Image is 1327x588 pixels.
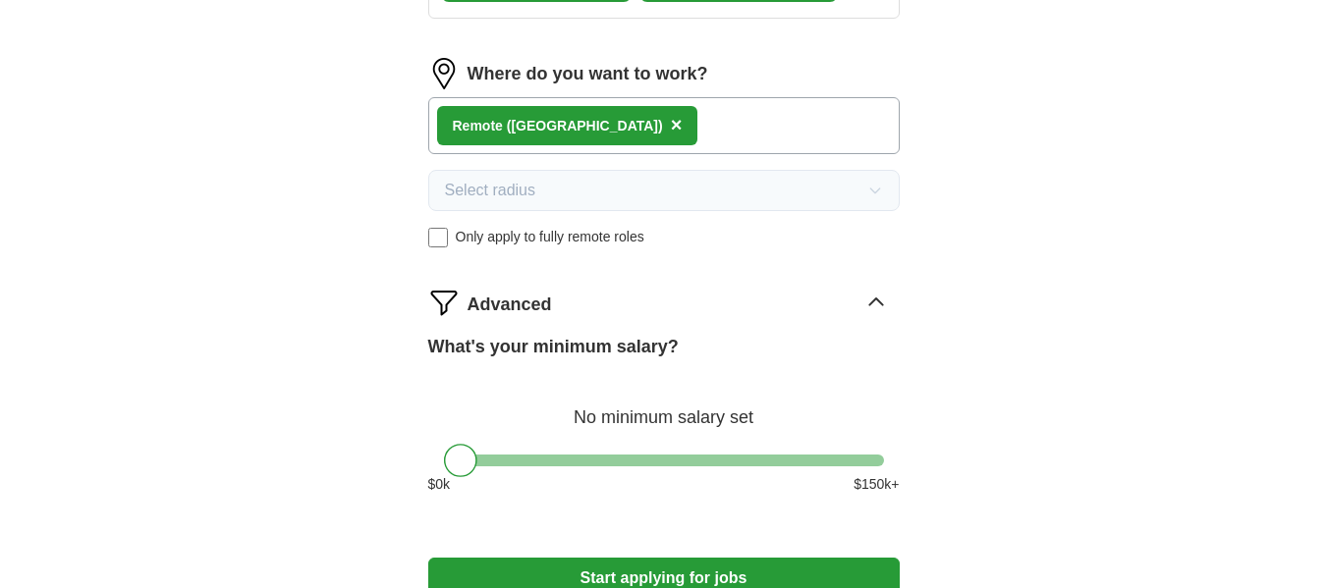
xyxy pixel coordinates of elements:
input: Only apply to fully remote roles [428,228,448,247]
div: No minimum salary set [428,384,900,431]
span: Select radius [445,179,536,202]
label: What's your minimum salary? [428,334,679,360]
span: × [671,114,683,135]
img: filter [428,287,460,318]
button: Select radius [428,170,900,211]
button: × [671,111,683,140]
div: Remote ([GEOGRAPHIC_DATA]) [453,116,663,136]
span: Only apply to fully remote roles [456,227,644,247]
span: $ 0 k [428,474,451,495]
img: location.png [428,58,460,89]
label: Where do you want to work? [468,61,708,87]
span: Advanced [468,292,552,318]
span: $ 150 k+ [854,474,899,495]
